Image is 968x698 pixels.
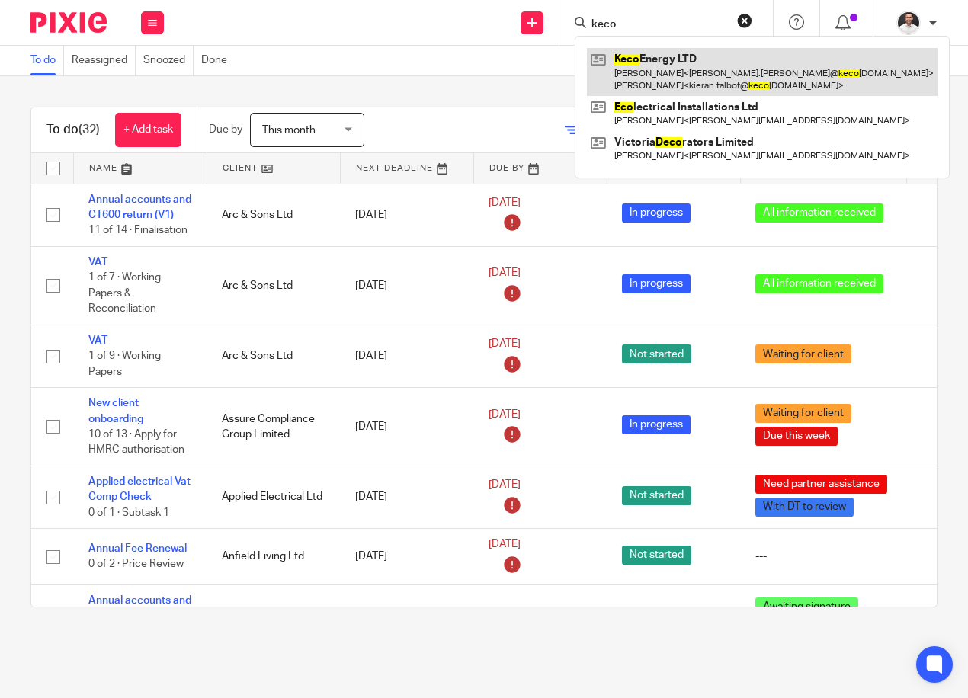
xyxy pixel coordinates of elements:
span: 0 of 2 · Price Review [88,559,184,570]
span: Not started [622,344,691,363]
td: [DATE] [340,325,473,387]
span: 10 of 13 · Apply for HMRC authorisation [88,429,184,456]
span: All information received [755,274,883,293]
td: Anfield Living Ltd [207,529,340,585]
span: Not started [622,486,691,505]
a: To do [30,46,64,75]
a: Annual accounts and CT600 return (V1) [88,194,191,220]
span: This month [262,125,316,136]
h1: To do [46,122,100,138]
span: [DATE] [489,409,521,420]
button: Clear [737,13,752,28]
td: [DATE] [340,184,473,246]
span: All information received [755,203,883,223]
span: [DATE] [489,268,521,279]
div: --- [755,549,891,564]
span: [DATE] [489,539,521,549]
span: 1 of 9 · Working Papers [88,351,161,377]
span: In progress [622,415,691,434]
td: Arc & Sons Ltd [207,325,340,387]
span: 0 of 1 · Subtask 1 [88,507,169,518]
td: Applied Electrical Ltd [207,466,340,529]
span: In progress [622,203,691,223]
span: [DATE] [489,338,521,349]
img: Pixie [30,12,107,33]
a: New client onboarding [88,398,143,424]
span: 1 of 7 · Working Papers & Reconciliation [88,272,161,314]
a: Applied electrical Vat Comp Check [88,476,191,502]
a: Annual Fee Renewal [88,543,187,554]
a: Reassigned [72,46,136,75]
td: Assure Compliance Group Limited [207,388,340,466]
a: VAT [88,335,107,346]
span: Awaiting signature [755,597,858,616]
a: Done [201,46,235,75]
span: [DATE] [489,480,521,491]
a: Annual accounts and CT600 return (V1) [88,595,191,621]
span: In progress [622,274,691,293]
td: Arc & Sons Ltd [207,184,340,246]
td: Italian Concept Limited [207,584,340,678]
span: [DATE] [489,197,521,208]
td: [DATE] [340,388,473,466]
span: (32) [79,123,100,136]
span: Waiting for client [755,344,851,363]
td: [DATE] [340,466,473,529]
span: 11 of 14 · Finalisation [88,225,188,235]
a: VAT [88,257,107,267]
p: Due by [209,122,242,137]
img: dom%20slack.jpg [896,11,921,35]
td: Arc & Sons Ltd [207,246,340,325]
a: + Add task [115,113,181,147]
span: Due this week [755,427,838,446]
input: Search [590,18,727,32]
td: [DATE] [340,529,473,585]
a: Snoozed [143,46,194,75]
td: [DATE] [340,246,473,325]
span: Need partner assistance [755,475,887,494]
td: [DATE] [340,584,473,678]
span: Waiting for client [755,404,851,423]
span: Not started [622,546,691,565]
span: With DT to review [755,498,854,517]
